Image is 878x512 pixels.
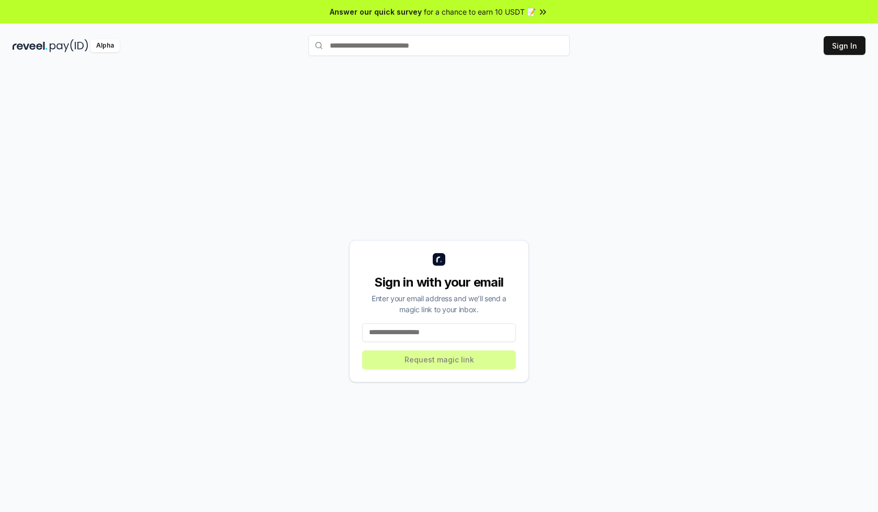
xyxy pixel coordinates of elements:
[824,36,865,55] button: Sign In
[433,253,445,266] img: logo_small
[330,6,422,17] span: Answer our quick survey
[13,39,48,52] img: reveel_dark
[424,6,536,17] span: for a chance to earn 10 USDT 📝
[362,293,516,315] div: Enter your email address and we’ll send a magic link to your inbox.
[362,274,516,291] div: Sign in with your email
[50,39,88,52] img: pay_id
[90,39,120,52] div: Alpha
